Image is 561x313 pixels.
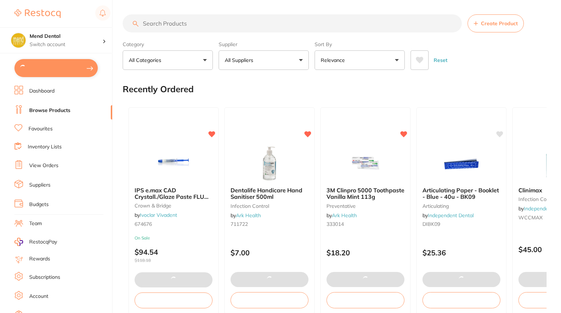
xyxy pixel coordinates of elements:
a: Dashboard [29,88,54,95]
label: Sort By [315,41,405,48]
a: View Orders [29,162,58,169]
button: Create Product [468,14,524,32]
h2: Recently Ordered [123,84,194,94]
h4: Mend Dental [30,33,102,40]
a: Favourites [29,125,53,133]
b: Articulating Paper - Booklet - Blue - 40u - BK09 [422,187,500,200]
span: RestocqPay [29,238,57,246]
b: IPS e.max CAD Crystall./Glaze Paste FLUO 3g [135,187,212,200]
img: Restocq Logo [14,9,61,18]
span: by [135,212,177,218]
button: Relevance [315,50,405,70]
span: by [231,212,261,219]
p: Relevance [321,57,348,64]
small: crown & bridge [135,203,212,209]
a: Budgets [29,201,49,208]
input: Search Products [123,14,462,32]
b: Dentalife Handicare Hand Sanitiser 500ml [231,187,308,200]
a: Inventory Lists [28,143,62,151]
label: Supplier [219,41,309,48]
small: DIBK09 [422,221,500,227]
p: $7.00 [231,249,308,257]
button: All Categories [123,50,213,70]
a: Independent Dental [428,212,474,219]
a: RestocqPay [14,238,57,246]
a: Subscriptions [29,274,60,281]
p: Switch account [30,41,102,48]
a: Suppliers [29,182,51,189]
small: articulating [422,203,500,209]
button: All Suppliers [219,50,309,70]
small: On Sale [135,236,212,241]
img: Mend Dental [11,33,26,48]
p: $25.36 [422,249,500,257]
p: All Suppliers [225,57,256,64]
span: $118.18 [135,258,212,263]
a: Restocq Logo [14,5,61,22]
img: 3M Clinpro 5000 Toothpaste Vanilla Mint 113g [342,145,389,181]
a: Ivoclar Vivadent [140,212,177,218]
small: 333014 [326,221,404,227]
p: All Categories [129,57,164,64]
img: RestocqPay [14,238,23,246]
small: infection control [231,203,308,209]
label: Category [123,41,213,48]
img: Articulating Paper - Booklet - Blue - 40u - BK09 [438,145,485,181]
img: Dentalife Handicare Hand Sanitiser 500ml [246,145,293,181]
span: by [422,212,474,219]
img: IPS e.max CAD Crystall./Glaze Paste FLUO 3g [150,145,197,181]
span: Create Product [481,21,518,26]
a: Rewards [29,255,50,263]
a: Ark Health [332,212,357,219]
p: $18.20 [326,249,404,257]
b: 3M Clinpro 5000 Toothpaste Vanilla Mint 113g [326,187,404,200]
button: Reset [431,50,450,70]
a: Ark Health [236,212,261,219]
a: Team [29,220,42,227]
small: preventative [326,203,404,209]
span: by [326,212,357,219]
a: Browse Products [29,107,70,114]
a: Account [29,293,48,300]
small: 711722 [231,221,308,227]
p: $94.54 [135,248,212,263]
small: 674676 [135,221,212,227]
